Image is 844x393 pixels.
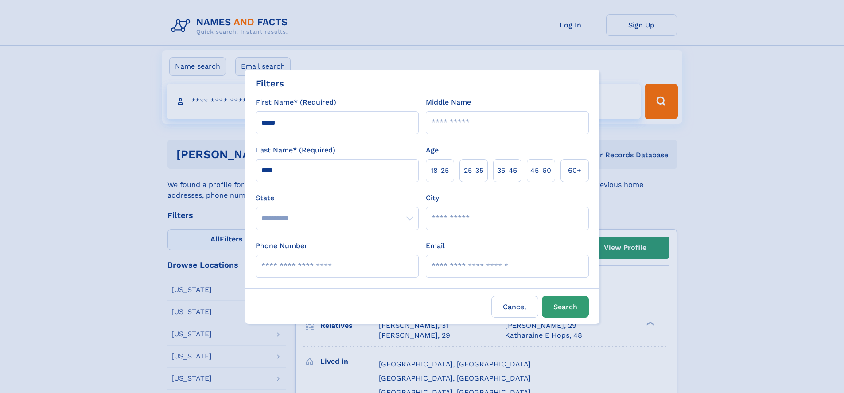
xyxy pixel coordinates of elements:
[464,165,483,176] span: 25‑35
[491,296,538,318] label: Cancel
[256,77,284,90] div: Filters
[256,145,335,156] label: Last Name* (Required)
[256,193,419,203] label: State
[431,165,449,176] span: 18‑25
[530,165,551,176] span: 45‑60
[426,145,439,156] label: Age
[256,97,336,108] label: First Name* (Required)
[497,165,517,176] span: 35‑45
[426,193,439,203] label: City
[542,296,589,318] button: Search
[256,241,307,251] label: Phone Number
[426,241,445,251] label: Email
[426,97,471,108] label: Middle Name
[568,165,581,176] span: 60+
